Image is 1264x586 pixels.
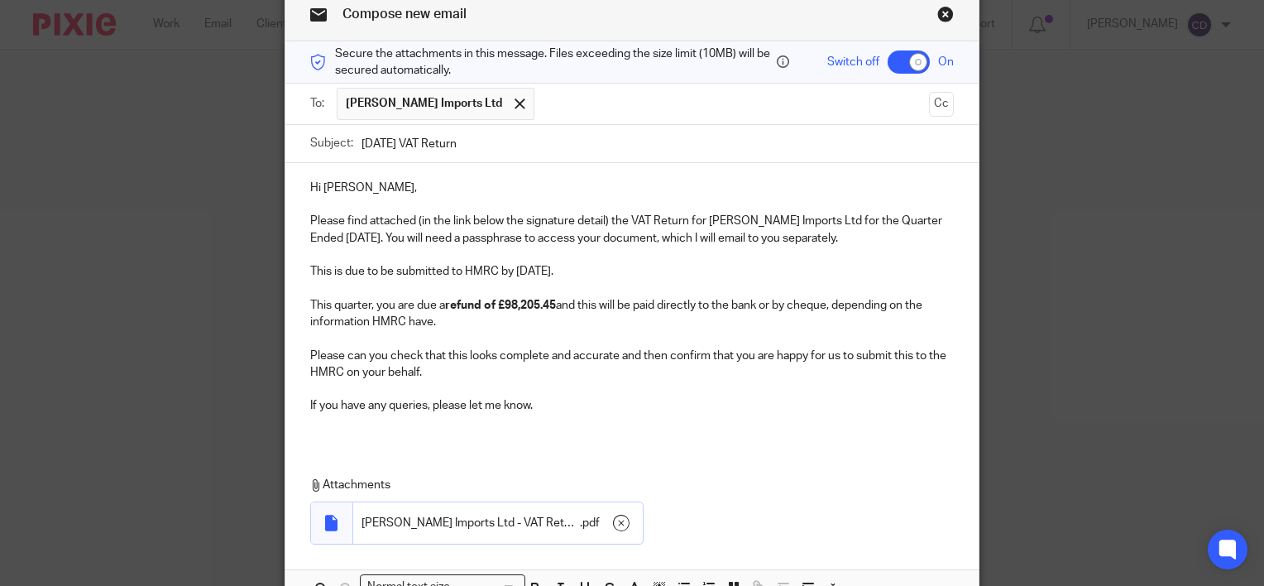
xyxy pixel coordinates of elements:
[310,95,328,112] label: To:
[445,300,556,311] strong: refund of £98,205.45
[310,135,353,151] label: Subject:
[937,6,954,28] a: Close this dialog window
[929,92,954,117] button: Cc
[310,180,954,196] p: Hi [PERSON_NAME],
[827,54,879,70] span: Switch off
[310,348,954,382] p: Please can you check that this looks complete and accurate and then confirm that you are happy fo...
[346,95,502,112] span: [PERSON_NAME] Imports Ltd
[310,213,954,247] p: Please find attached (in the link below the signature detail) the VAT Return for [PERSON_NAME] Im...
[310,263,954,280] p: This is due to be submitted to HMRC by [DATE].
[342,7,467,21] span: Compose new email
[361,515,580,531] span: [PERSON_NAME] Imports Ltd - VAT Return [DATE]
[310,297,954,331] p: This quarter, you are due a and this will be paid directly to the bank or by cheque, depending on...
[353,502,643,544] div: .
[938,54,954,70] span: On
[310,397,954,414] p: If you have any queries, please let me know.
[582,515,600,531] span: pdf
[310,477,946,493] p: Attachments
[335,46,773,79] span: Secure the attachments in this message. Files exceeding the size limit (10MB) will be secured aut...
